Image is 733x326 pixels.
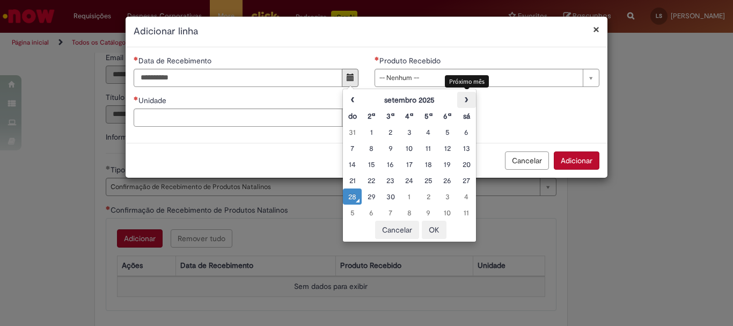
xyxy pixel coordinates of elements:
div: 18 September 2025 Thursday [422,159,435,170]
button: Cancelar [375,221,419,239]
div: 21 September 2025 Sunday [346,175,359,186]
div: 17 September 2025 Wednesday [402,159,416,170]
span: Necessários [134,96,138,100]
div: 14 September 2025 Sunday [346,159,359,170]
div: 16 September 2025 Tuesday [384,159,397,170]
button: Adicionar [554,151,599,170]
th: Sábado [457,108,476,124]
div: 11 September 2025 Thursday [422,143,435,154]
span: Necessários [134,56,138,61]
div: 04 September 2025 Thursday [422,127,435,137]
th: Próximo mês [457,92,476,108]
div: 13 September 2025 Saturday [460,143,473,154]
a: Limpar campo Unidade [134,108,358,127]
th: Terça-feira [381,108,400,124]
div: 06 September 2025 Saturday [460,127,473,137]
div: 10 October 2025 Friday [441,207,454,218]
div: 09 September 2025 Tuesday [384,143,397,154]
button: Fechar modal [593,24,599,35]
th: Quarta-feira [400,108,419,124]
div: 19 September 2025 Friday [441,159,454,170]
div: 22 September 2025 Monday [364,175,378,186]
button: OK [422,221,446,239]
input: Data de Recebimento [134,69,342,87]
div: 30 September 2025 Tuesday [384,191,397,202]
div: 03 October 2025 Friday [441,191,454,202]
th: Domingo [343,108,362,124]
th: Mês anterior [343,92,362,108]
div: 25 September 2025 Thursday [422,175,435,186]
div: 31 August 2025 Sunday [346,127,359,137]
div: 04 October 2025 Saturday [460,191,473,202]
span: -- Nenhum -- [379,69,577,86]
div: 05 September 2025 Friday [441,127,454,137]
div: 11 October 2025 Saturday [460,207,473,218]
div: 27 September 2025 Saturday [460,175,473,186]
span: Data de Recebimento [138,56,214,66]
div: 10 September 2025 Wednesday [402,143,416,154]
th: setembro 2025. Alternar mês [362,92,457,108]
div: 02 October 2025 Thursday [422,191,435,202]
div: 24 September 2025 Wednesday [402,175,416,186]
th: Sexta-feira [438,108,457,124]
div: 06 October 2025 Monday [364,207,378,218]
span: Necessários [375,56,379,61]
div: 07 October 2025 Tuesday [384,207,397,218]
button: Cancelar [505,151,549,170]
span: Produto Recebido [379,56,443,66]
div: 03 September 2025 Wednesday [402,127,416,137]
button: Mostrar calendário para Data de Recebimento [342,69,358,87]
div: 09 October 2025 Thursday [422,207,435,218]
div: 05 October 2025 Sunday [346,207,359,218]
div: 07 September 2025 Sunday [346,143,359,154]
div: 26 September 2025 Friday [441,175,454,186]
th: Segunda-feira [362,108,380,124]
div: Próximo mês [445,75,489,88]
div: 23 September 2025 Tuesday [384,175,397,186]
h2: Adicionar linha [134,25,599,39]
th: Quinta-feira [419,108,438,124]
div: Escolher data [342,89,477,242]
div: 12 September 2025 Friday [441,143,454,154]
div: 01 September 2025 Monday [364,127,378,137]
div: 29 September 2025 Monday [364,191,378,202]
div: 08 October 2025 Wednesday [402,207,416,218]
div: 01 October 2025 Wednesday [402,191,416,202]
span: Necessários - Unidade [138,96,168,105]
div: O seletor de data foi aberto.28 September 2025 Sunday [346,191,359,202]
div: 02 September 2025 Tuesday [384,127,397,137]
div: 08 September 2025 Monday [364,143,378,154]
div: 15 September 2025 Monday [364,159,378,170]
div: 20 September 2025 Saturday [460,159,473,170]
